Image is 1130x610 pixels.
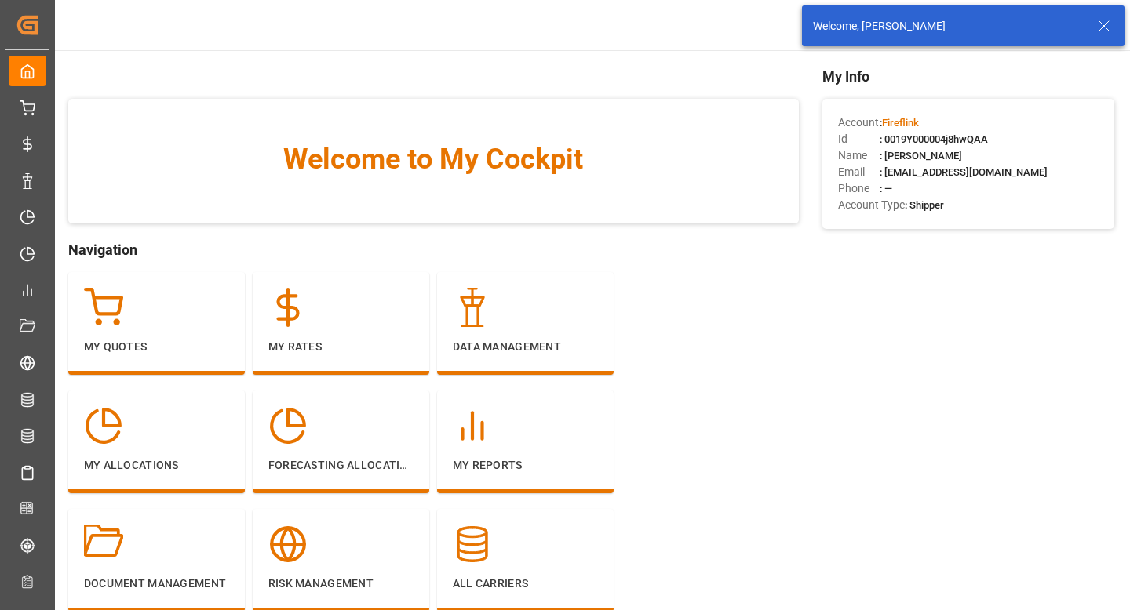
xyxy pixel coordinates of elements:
div: Welcome, [PERSON_NAME] [813,18,1083,34]
p: Data Management [453,339,598,355]
span: My Info [822,66,1114,87]
p: My Allocations [84,457,229,474]
p: My Reports [453,457,598,474]
span: Email [838,164,880,180]
p: Risk Management [268,576,414,592]
p: My Rates [268,339,414,355]
span: : [PERSON_NAME] [880,150,962,162]
p: Forecasting Allocations [268,457,414,474]
p: All Carriers [453,576,598,592]
span: Account [838,114,880,131]
p: Document Management [84,576,229,592]
span: : Shipper [905,199,944,211]
span: : 0019Y000004j8hwQAA [880,133,988,145]
span: Welcome to My Cockpit [100,138,767,180]
span: Fireflink [882,117,919,129]
span: : — [880,183,892,194]
span: Account Type [838,197,905,213]
span: : [880,117,919,129]
span: Phone [838,180,880,197]
p: My Quotes [84,339,229,355]
span: : [EMAIL_ADDRESS][DOMAIN_NAME] [880,166,1048,178]
span: Name [838,147,880,164]
span: Navigation [68,239,799,260]
span: Id [838,131,880,147]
